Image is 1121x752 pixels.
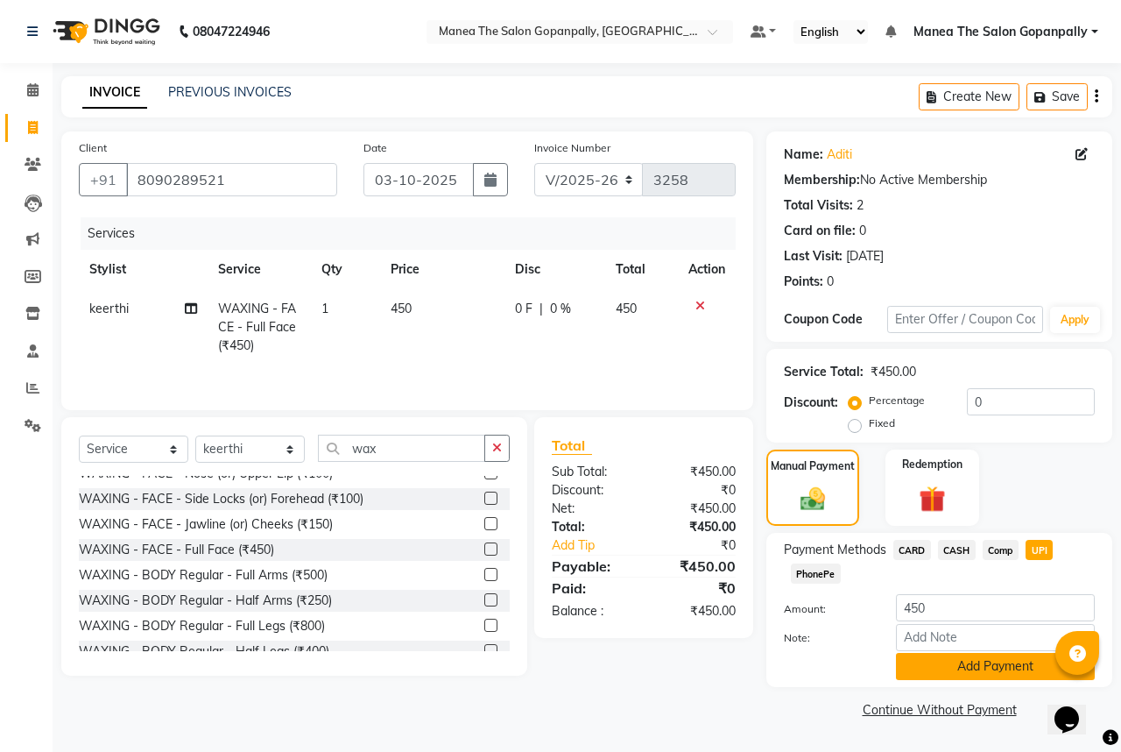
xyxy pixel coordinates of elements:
[770,701,1109,720] a: Continue Without Payment
[902,457,962,472] label: Redemption
[791,564,841,584] span: PhonePe
[859,222,866,240] div: 0
[784,171,860,189] div: Membership:
[539,481,644,500] div: Discount:
[321,301,328,316] span: 1
[605,250,678,289] th: Total
[79,250,208,289] th: Stylist
[644,602,749,621] div: ₹450.00
[919,83,1019,110] button: Create New
[784,196,853,215] div: Total Visits:
[784,171,1095,189] div: No Active Membership
[550,300,571,318] span: 0 %
[644,463,749,481] div: ₹450.00
[784,145,823,164] div: Name:
[661,536,749,555] div: ₹0
[89,301,129,316] span: keerthi
[1050,307,1100,333] button: Apply
[318,435,485,462] input: Search or Scan
[79,140,107,156] label: Client
[871,363,916,381] div: ₹450.00
[913,23,1088,41] span: Manea The Salon Gopanpally
[311,250,380,289] th: Qty
[678,250,736,289] th: Action
[539,578,644,599] div: Paid:
[784,363,864,381] div: Service Total:
[208,250,312,289] th: Service
[784,222,856,240] div: Card on file:
[896,624,1095,651] input: Add Note
[896,653,1095,680] button: Add Payment
[126,163,337,196] input: Search by Name/Mobile/Email/Code
[1026,540,1053,560] span: UPI
[79,617,325,635] div: WAXING - BODY Regular - Full Legs (₹800)
[869,393,925,408] label: Percentage
[938,540,976,560] span: CASH
[363,140,387,156] label: Date
[391,301,412,316] span: 450
[983,540,1019,560] span: Comp
[784,394,838,412] div: Discount:
[887,306,1043,333] input: Enter Offer / Coupon Code
[81,217,749,250] div: Services
[539,463,644,481] div: Sub Total:
[82,77,147,109] a: INVOICE
[644,481,749,500] div: ₹0
[784,310,887,329] div: Coupon Code
[193,7,270,56] b: 08047224946
[784,247,843,266] div: Last Visit:
[616,301,637,316] span: 450
[793,485,834,514] img: _cash.svg
[1047,682,1103,734] iframe: chat widget
[784,541,886,559] span: Payment Methods
[857,196,864,215] div: 2
[771,458,855,474] label: Manual Payment
[218,301,296,353] span: WAXING - FACE - Full Face (₹450)
[539,602,644,621] div: Balance :
[45,7,165,56] img: logo
[534,140,610,156] label: Invoice Number
[504,250,605,289] th: Disc
[552,436,592,455] span: Total
[79,163,128,196] button: +91
[515,300,532,318] span: 0 F
[846,247,884,266] div: [DATE]
[539,518,644,536] div: Total:
[79,642,329,661] div: WAXING - BODY Regular - Half Legs (₹400)
[79,592,332,610] div: WAXING - BODY Regular - Half Arms (₹250)
[771,601,883,617] label: Amount:
[79,566,328,585] div: WAXING - BODY Regular - Full Arms (₹500)
[539,536,661,555] a: Add Tip
[644,500,749,518] div: ₹450.00
[644,518,749,536] div: ₹450.00
[1026,83,1088,110] button: Save
[827,145,852,164] a: Aditi
[79,541,274,559] div: WAXING - FACE - Full Face (₹450)
[911,483,955,516] img: _gift.svg
[893,540,931,560] span: CARD
[380,250,504,289] th: Price
[539,500,644,518] div: Net:
[896,594,1095,621] input: Amount
[869,415,895,431] label: Fixed
[79,490,363,508] div: WAXING - FACE - Side Locks (or) Forehead (₹100)
[644,556,749,577] div: ₹450.00
[539,556,644,577] div: Payable:
[79,515,333,534] div: WAXING - FACE - Jawline (or) Cheeks (₹150)
[827,273,834,291] div: 0
[644,578,749,599] div: ₹0
[539,300,543,318] span: |
[168,84,292,100] a: PREVIOUS INVOICES
[771,630,883,646] label: Note:
[784,273,823,291] div: Points:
